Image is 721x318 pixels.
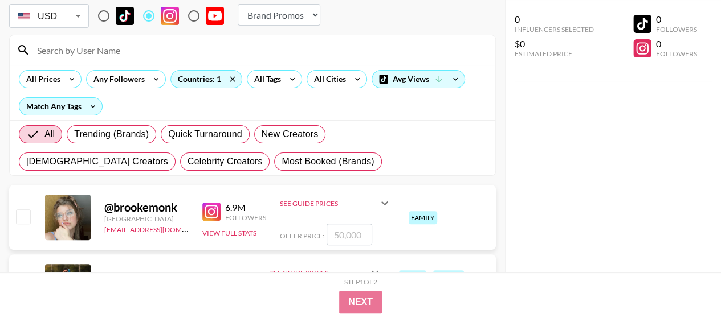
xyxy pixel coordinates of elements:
div: See Guide Prices [280,189,392,217]
img: Instagram [202,203,221,221]
div: All Tags [247,71,283,88]
span: All [44,127,55,141]
input: 50,000 [327,224,372,245]
div: Followers [656,25,697,34]
iframe: Drift Widget Chat Controller [664,261,707,304]
input: Search by User Name [30,41,488,59]
div: Influencers Selected [515,25,594,34]
span: Most Booked (Brands) [282,155,374,168]
div: @ daniellabelle1 [104,270,189,284]
div: Any Followers [87,71,147,88]
div: Followers [656,49,697,58]
img: Instagram [202,272,221,290]
span: [DEMOGRAPHIC_DATA] Creators [26,155,168,168]
button: View Full Stats [202,229,256,237]
div: Estimated Price [515,49,594,58]
div: 0 [656,38,697,49]
div: Countries: 1 [171,71,242,88]
span: Quick Turnaround [168,127,242,141]
div: All Cities [307,71,348,88]
div: See Guide Prices [270,259,382,286]
span: New Creators [262,127,319,141]
img: Instagram [161,7,179,25]
div: Match Any Tags [19,98,102,115]
div: See Guide Prices [280,199,378,208]
span: Trending (Brands) [74,127,149,141]
div: prank [399,270,426,283]
button: Next [339,291,382,313]
span: Offer Price: [280,232,324,240]
div: Step 1 of 2 [344,278,377,286]
div: 6.9M [225,202,266,213]
img: TikTok [116,7,134,25]
div: [GEOGRAPHIC_DATA] [104,214,189,223]
div: 0 [656,14,697,25]
div: @ brookemonk [104,200,189,214]
div: Avg Views [372,71,465,88]
div: $0 [515,38,594,49]
div: See Guide Prices [270,269,368,277]
div: fitness [433,270,464,283]
span: Celebrity Creators [188,155,263,168]
div: USD [11,6,87,26]
a: [EMAIL_ADDRESS][DOMAIN_NAME] [104,223,219,234]
div: family [409,211,437,224]
div: Followers [225,213,266,222]
div: All Prices [19,71,63,88]
img: YouTube [206,7,224,25]
div: 0 [515,14,594,25]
